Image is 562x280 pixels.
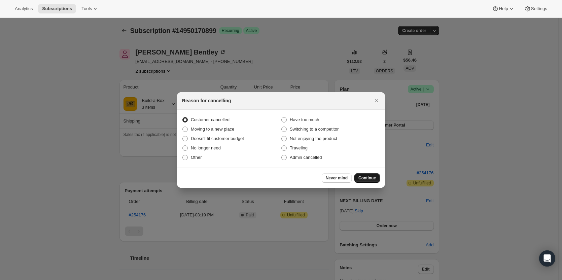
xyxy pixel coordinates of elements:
button: Never mind [322,173,352,183]
button: Subscriptions [38,4,76,13]
span: No longer need [191,145,221,150]
button: Continue [354,173,380,183]
span: Continue [358,175,376,181]
span: Help [499,6,508,11]
span: Have too much [290,117,319,122]
h2: Reason for cancelling [182,97,231,104]
span: Not enjoying the product [290,136,337,141]
button: Tools [77,4,103,13]
div: Open Intercom Messenger [539,250,555,267]
button: Help [488,4,519,13]
span: Tools [81,6,92,11]
span: Switching to a competitor [290,127,339,132]
span: Settings [531,6,547,11]
span: Doesn't fit customer budget [191,136,244,141]
span: Traveling [290,145,308,150]
span: Other [191,155,202,160]
span: Never mind [326,175,348,181]
span: Subscriptions [42,6,72,11]
span: Customer cancelled [191,117,230,122]
span: Moving to a new place [191,127,234,132]
button: Analytics [11,4,37,13]
button: Settings [520,4,551,13]
span: Admin cancelled [290,155,322,160]
button: Close [372,96,381,105]
span: Analytics [15,6,33,11]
